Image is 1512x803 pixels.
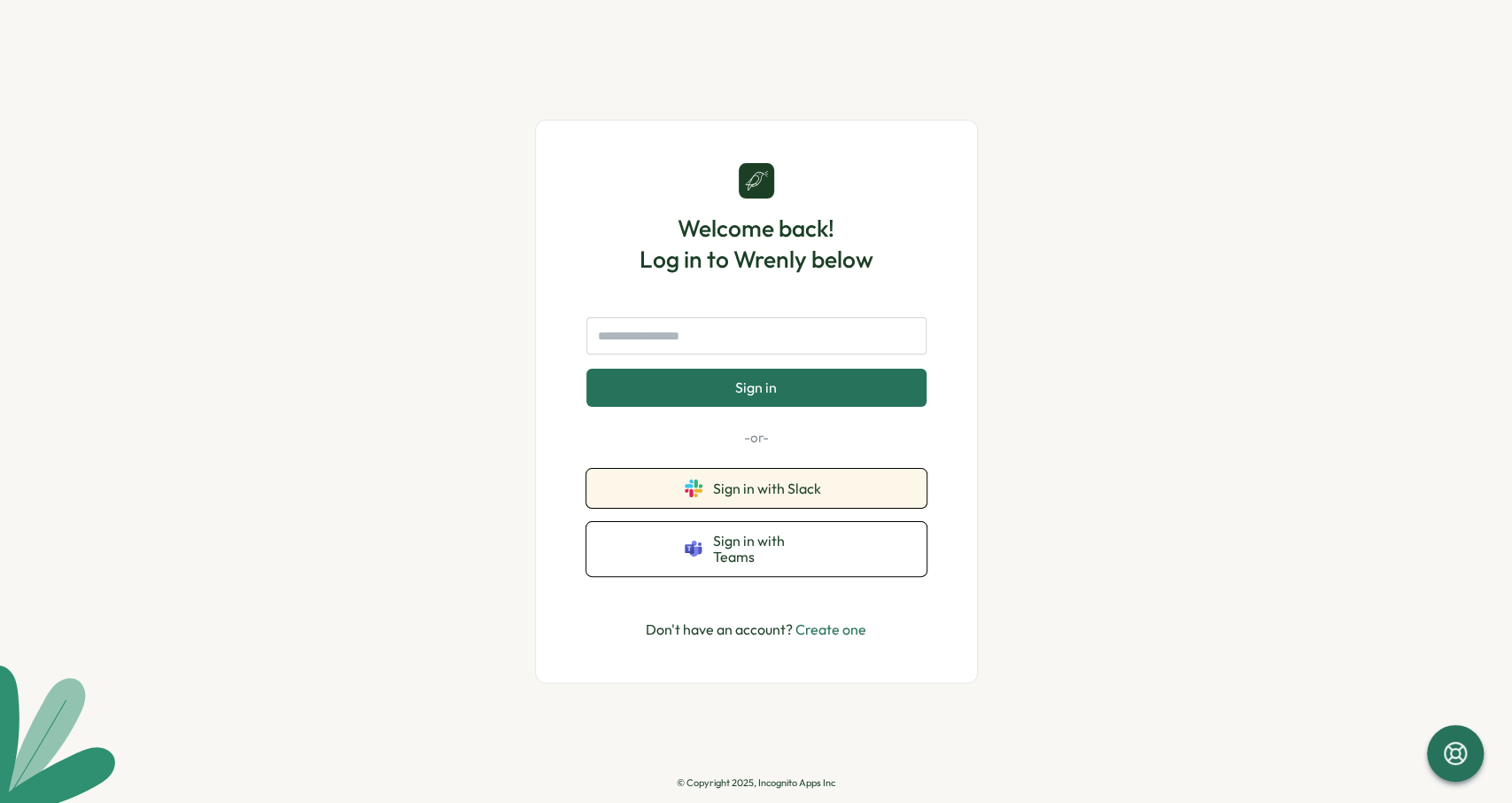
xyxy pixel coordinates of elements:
[586,469,927,508] button: Sign in with Slack
[795,620,866,638] a: Create one
[713,480,828,496] span: Sign in with Slack
[646,619,866,641] p: Don't have an account?
[677,777,835,789] p: © Copyright 2025, Incognito Apps Inc
[586,522,927,576] button: Sign in with Teams
[735,379,777,395] span: Sign in
[640,213,873,275] h1: Welcome back! Log in to Wrenly below
[713,533,828,565] span: Sign in with Teams
[586,428,927,448] p: -or-
[586,369,927,406] button: Sign in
